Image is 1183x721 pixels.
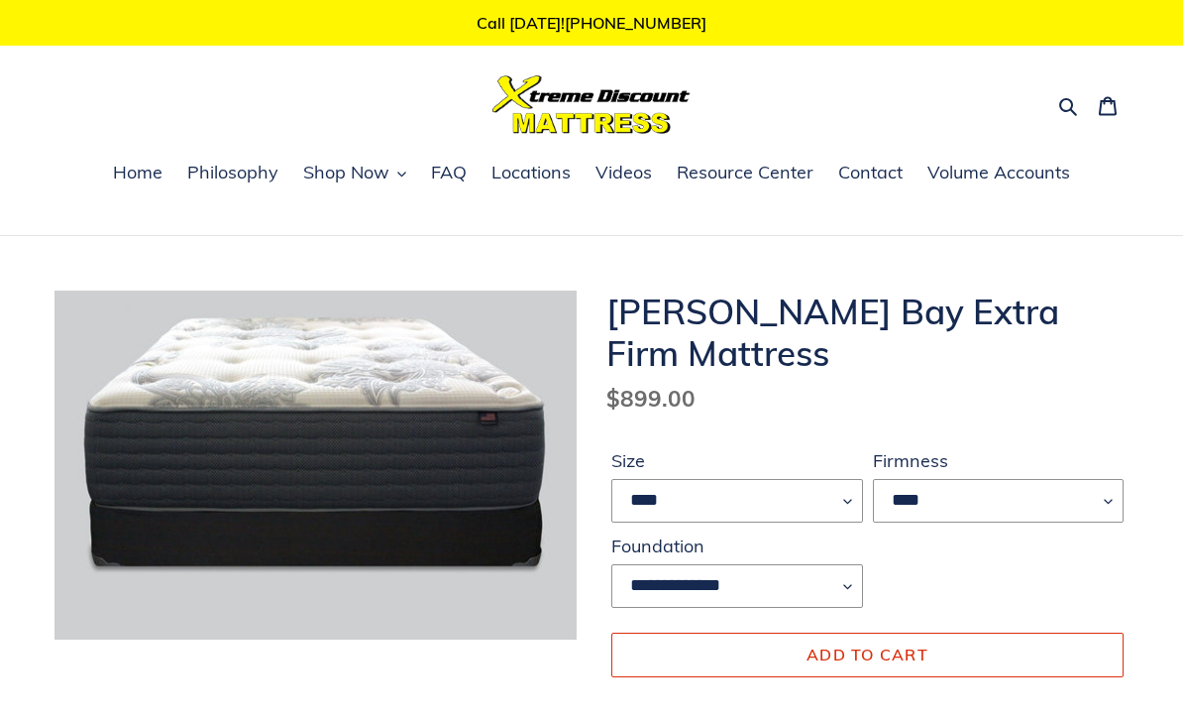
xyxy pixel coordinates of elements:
[917,159,1080,188] a: Volume Accounts
[586,159,662,188] a: Videos
[595,161,652,184] span: Videos
[677,161,813,184] span: Resource Center
[492,75,691,134] img: Xtreme Discount Mattress
[482,159,581,188] a: Locations
[667,159,823,188] a: Resource Center
[611,447,863,474] label: Size
[873,447,1125,474] label: Firmness
[431,161,467,184] span: FAQ
[611,633,1124,676] button: Add to cart
[838,161,903,184] span: Contact
[113,161,162,184] span: Home
[421,159,477,188] a: FAQ
[491,161,571,184] span: Locations
[565,13,706,33] a: [PHONE_NUMBER]
[611,533,863,559] label: Foundation
[303,161,389,184] span: Shop Now
[927,161,1070,184] span: Volume Accounts
[187,161,278,184] span: Philosophy
[606,384,696,413] span: $899.00
[177,159,288,188] a: Philosophy
[293,159,416,188] button: Shop Now
[103,159,172,188] a: Home
[828,159,913,188] a: Contact
[606,291,1129,374] h1: [PERSON_NAME] Bay Extra Firm Mattress
[807,645,928,664] span: Add to cart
